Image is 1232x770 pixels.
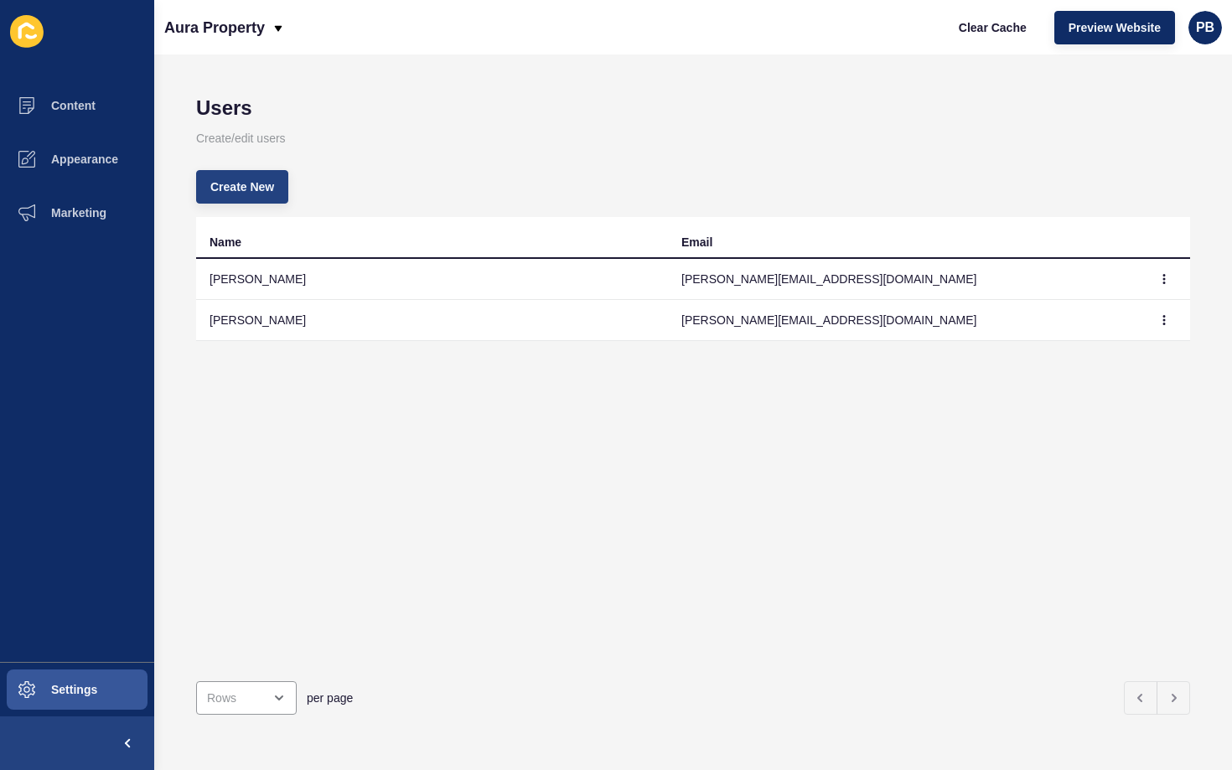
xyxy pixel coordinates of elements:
div: Email [681,234,712,251]
button: Create New [196,170,288,204]
span: PB [1196,19,1214,36]
td: [PERSON_NAME] [196,300,668,341]
p: Aura Property [164,7,265,49]
span: Create New [210,178,274,195]
h1: Users [196,96,1190,120]
td: [PERSON_NAME][EMAIL_ADDRESS][DOMAIN_NAME] [668,259,1140,300]
td: [PERSON_NAME][EMAIL_ADDRESS][DOMAIN_NAME] [668,300,1140,341]
div: open menu [196,681,297,715]
button: Preview Website [1054,11,1175,44]
button: Clear Cache [945,11,1041,44]
span: per page [307,690,353,706]
span: Clear Cache [959,19,1027,36]
p: Create/edit users [196,120,1190,157]
span: Preview Website [1069,19,1161,36]
td: [PERSON_NAME] [196,259,668,300]
div: Name [210,234,241,251]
